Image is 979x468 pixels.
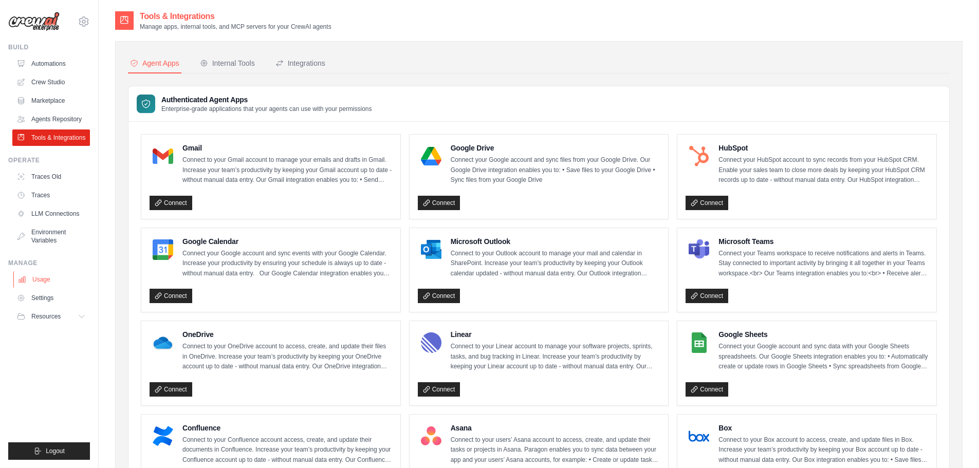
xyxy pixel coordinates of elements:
button: Logout [8,442,90,460]
h4: HubSpot [718,143,928,153]
a: Settings [12,290,90,306]
p: Connect to your Linear account to manage your software projects, sprints, tasks, and bug tracking... [451,342,660,372]
a: Connect [150,196,192,210]
button: Agent Apps [128,54,181,73]
p: Connect to your Outlook account to manage your mail and calendar in SharePoint. Increase your tea... [451,249,660,279]
p: Connect to your OneDrive account to access, create, and update their files in OneDrive. Increase ... [182,342,392,372]
img: Gmail Logo [153,146,173,166]
a: Connect [418,289,460,303]
a: Marketplace [12,92,90,109]
img: Linear Logo [421,332,441,353]
p: Connect to your Confluence account access, create, and update their documents in Confluence. Incr... [182,435,392,465]
a: Traces [12,187,90,203]
img: Box Logo [689,426,709,446]
a: Tools & Integrations [12,129,90,146]
div: Manage [8,259,90,267]
p: Connect your Teams workspace to receive notifications and alerts in Teams. Stay connected to impo... [718,249,928,279]
img: Google Sheets Logo [689,332,709,353]
p: Connect your Google account and sync events with your Google Calendar. Increase your productivity... [182,249,392,279]
p: Connect your Google account and sync data with your Google Sheets spreadsheets. Our Google Sheets... [718,342,928,372]
a: Connect [686,289,728,303]
a: Connect [418,382,460,397]
a: Connect [150,382,192,397]
button: Internal Tools [198,54,257,73]
span: Resources [31,312,61,321]
h2: Tools & Integrations [140,10,331,23]
a: Connect [150,289,192,303]
h4: Box [718,423,928,433]
img: Google Drive Logo [421,146,441,166]
button: Resources [12,308,90,325]
div: Agent Apps [130,58,179,68]
h4: Gmail [182,143,392,153]
a: Environment Variables [12,224,90,249]
img: Google Calendar Logo [153,239,173,260]
h4: Google Drive [451,143,660,153]
a: Agents Repository [12,111,90,127]
img: OneDrive Logo [153,332,173,353]
h4: Confluence [182,423,392,433]
a: Usage [13,271,91,288]
a: LLM Connections [12,205,90,222]
h4: Linear [451,329,660,340]
div: Build [8,43,90,51]
p: Enterprise-grade applications that your agents can use with your permissions [161,105,372,113]
p: Connect to your Gmail account to manage your emails and drafts in Gmail. Increase your team’s pro... [182,155,392,185]
img: Confluence Logo [153,426,173,446]
h4: Microsoft Outlook [451,236,660,247]
img: Asana Logo [421,426,441,446]
img: Microsoft Teams Logo [689,239,709,260]
h4: OneDrive [182,329,392,340]
a: Connect [418,196,460,210]
div: Operate [8,156,90,164]
p: Connect to your users’ Asana account to access, create, and update their tasks or projects in Asa... [451,435,660,465]
h4: Microsoft Teams [718,236,928,247]
p: Connect your HubSpot account to sync records from your HubSpot CRM. Enable your sales team to clo... [718,155,928,185]
button: Integrations [273,54,327,73]
a: Connect [686,196,728,210]
p: Connect your Google account and sync files from your Google Drive. Our Google Drive integration e... [451,155,660,185]
img: Microsoft Outlook Logo [421,239,441,260]
a: Connect [686,382,728,397]
img: HubSpot Logo [689,146,709,166]
h4: Asana [451,423,660,433]
div: Integrations [275,58,325,68]
h4: Google Calendar [182,236,392,247]
h4: Google Sheets [718,329,928,340]
img: Logo [8,12,60,31]
a: Automations [12,55,90,72]
span: Logout [46,447,65,455]
p: Connect to your Box account to access, create, and update files in Box. Increase your team’s prod... [718,435,928,465]
a: Crew Studio [12,74,90,90]
p: Manage apps, internal tools, and MCP servers for your CrewAI agents [140,23,331,31]
div: Internal Tools [200,58,255,68]
a: Traces Old [12,169,90,185]
h3: Authenticated Agent Apps [161,95,372,105]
